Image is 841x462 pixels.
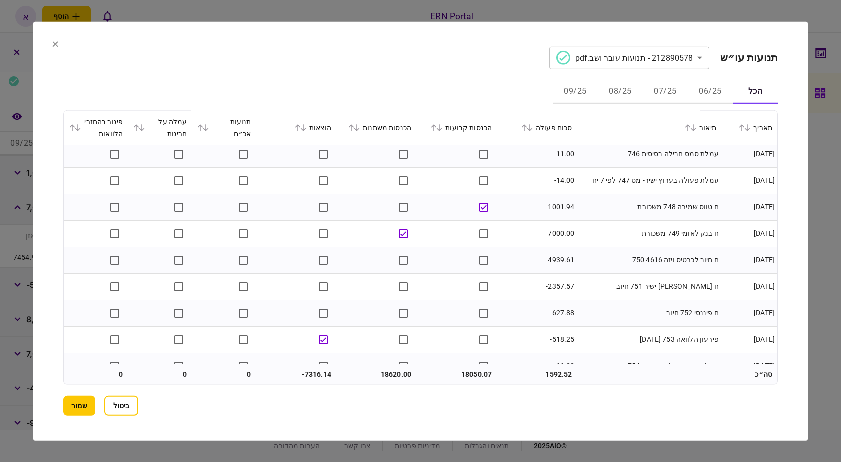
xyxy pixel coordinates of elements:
td: [DATE] [721,326,777,353]
div: 212890578 - תנועות עובר ושב.pdf [556,51,693,65]
button: ביטול [104,396,138,416]
button: שמור [63,396,95,416]
td: עמלת סמס חבילה בסיסית 746 [577,141,721,167]
td: ח [PERSON_NAME] ישיר 751 חיוב [577,273,721,300]
td: 18050.07 [416,364,497,384]
td: עמלת סמס חבילה בסיסית 754 [577,353,721,379]
td: [DATE] [721,353,777,379]
button: הכל [733,80,778,104]
td: 0 [128,364,192,384]
td: 1592.52 [497,364,577,384]
button: 06/25 [688,80,733,104]
td: ח פיננסי 752 חיוב [577,300,721,326]
div: עמלה על חריגות [133,115,187,139]
td: [DATE] [721,141,777,167]
td: -518.25 [497,326,577,353]
td: 0 [192,364,256,384]
td: -11.00 [497,141,577,167]
td: -627.88 [497,300,577,326]
td: [DATE] [721,247,777,273]
td: -11.00 [497,353,577,379]
td: ח טווס שמירה 748 משכורת [577,194,721,220]
td: -7316.14 [256,364,336,384]
td: פירעון הלוואה 753 [DATE] [577,326,721,353]
td: [DATE] [721,300,777,326]
td: עמלת פעולה בערוץ ישיר- מט 747 לפי 7 יח [577,167,721,194]
button: 09/25 [553,80,598,104]
div: הכנסות קבועות [422,121,492,133]
button: 07/25 [643,80,688,104]
div: תיאור [582,121,716,133]
td: [DATE] [721,220,777,247]
td: 0 [64,364,128,384]
td: [DATE] [721,273,777,300]
td: ח חיוב לכרטיס ויזה 4616 750 [577,247,721,273]
td: -2357.57 [497,273,577,300]
button: 08/25 [598,80,643,104]
div: פיגור בהחזרי הלוואות [69,115,123,139]
td: -4939.61 [497,247,577,273]
div: הוצאות [261,121,331,133]
div: תאריך [726,121,772,133]
div: תנועות אכ״ם [197,115,251,139]
td: [DATE] [721,194,777,220]
div: הכנסות משתנות [341,121,411,133]
td: [DATE] [721,167,777,194]
td: ח בנק לאומי 749 משכורת [577,220,721,247]
td: -14.00 [497,167,577,194]
td: 18620.00 [336,364,416,384]
td: 1001.94 [497,194,577,220]
td: סה״כ [721,364,777,384]
h2: תנועות עו״ש [720,51,778,64]
div: סכום פעולה [502,121,572,133]
td: 7000.00 [497,220,577,247]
